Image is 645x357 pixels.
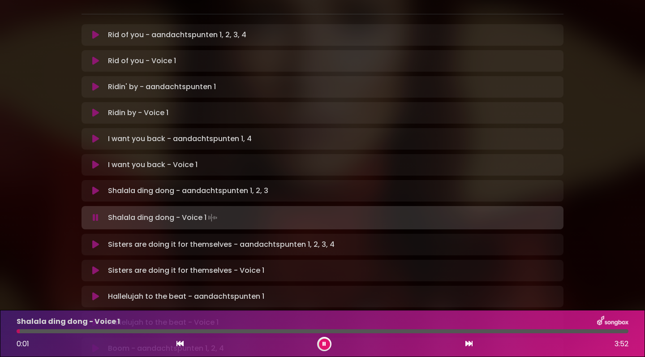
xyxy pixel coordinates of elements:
p: Ridin by - Voice 1 [108,108,168,118]
p: Shalala ding dong - Voice 1 [17,316,120,327]
p: Rid of you - aandachtspunten 1, 2, 3, 4 [108,30,246,40]
p: Sisters are doing it for themselves - Voice 1 [108,265,264,276]
img: songbox-logo-white.png [597,316,628,327]
p: Sisters are doing it for themselves - aandachtspunten 1, 2, 3, 4 [108,239,335,250]
span: 0:01 [17,339,29,349]
p: Rid of you - Voice 1 [108,56,176,66]
img: waveform4.gif [206,211,219,224]
p: Shalala ding dong - Voice 1 [108,211,219,224]
p: Shalala ding dong - aandachtspunten 1, 2, 3 [108,185,268,196]
p: Ridin' by - aandachtspunten 1 [108,82,216,92]
p: I want you back - aandachtspunten 1, 4 [108,133,252,144]
p: I want you back - Voice 1 [108,159,198,170]
span: 3:52 [615,339,628,349]
p: Hallelujah to the beat - aandachtspunten 1 [108,291,264,302]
